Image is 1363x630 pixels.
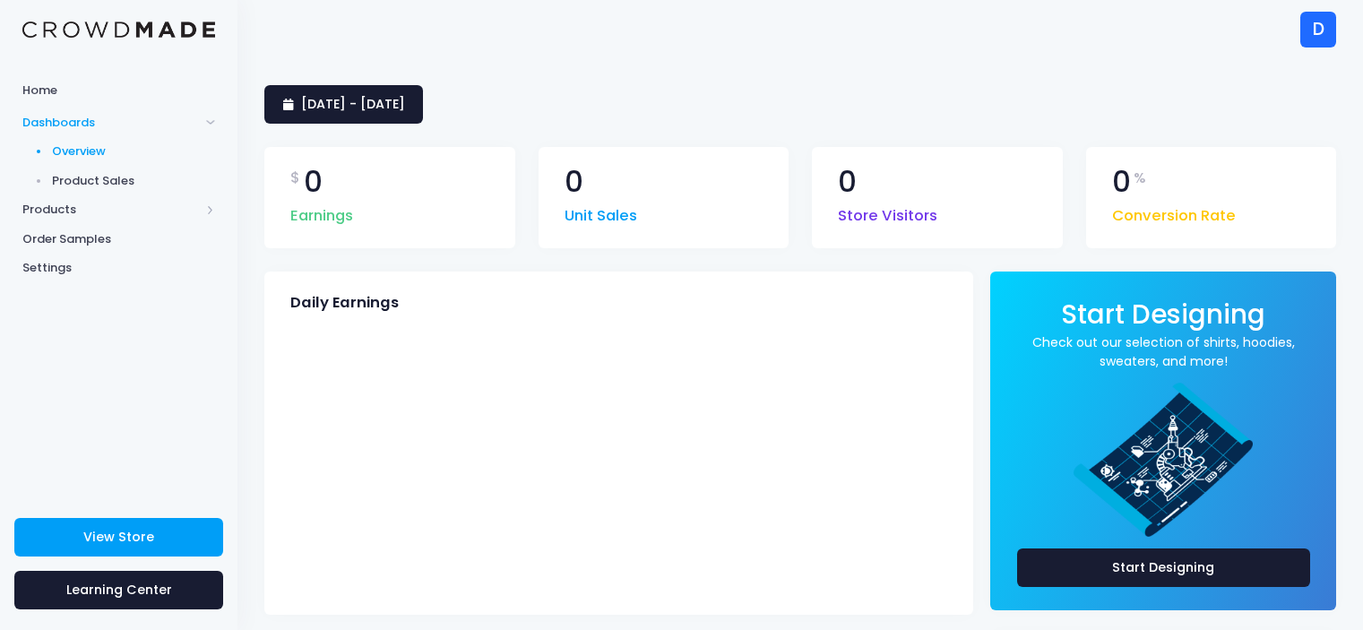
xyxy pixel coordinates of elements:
[565,196,637,228] span: Unit Sales
[264,85,423,124] a: [DATE] - [DATE]
[14,571,223,609] a: Learning Center
[290,294,399,312] span: Daily Earnings
[1017,548,1310,587] a: Start Designing
[52,172,216,190] span: Product Sales
[838,168,857,197] span: 0
[66,581,172,599] span: Learning Center
[22,201,200,219] span: Products
[52,142,216,160] span: Overview
[1300,12,1336,47] div: D
[304,168,323,197] span: 0
[290,196,353,228] span: Earnings
[290,168,300,189] span: $
[565,168,583,197] span: 0
[22,230,215,248] span: Order Samples
[22,82,215,99] span: Home
[1112,196,1236,228] span: Conversion Rate
[22,114,200,132] span: Dashboards
[22,259,215,277] span: Settings
[14,518,223,557] a: View Store
[838,196,937,228] span: Store Visitors
[1134,168,1146,189] span: %
[1061,311,1265,328] a: Start Designing
[1017,333,1310,371] a: Check out our selection of shirts, hoodies, sweaters, and more!
[83,528,154,546] span: View Store
[1112,168,1131,197] span: 0
[22,22,215,39] img: Logo
[301,95,405,113] span: [DATE] - [DATE]
[1061,296,1265,332] span: Start Designing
